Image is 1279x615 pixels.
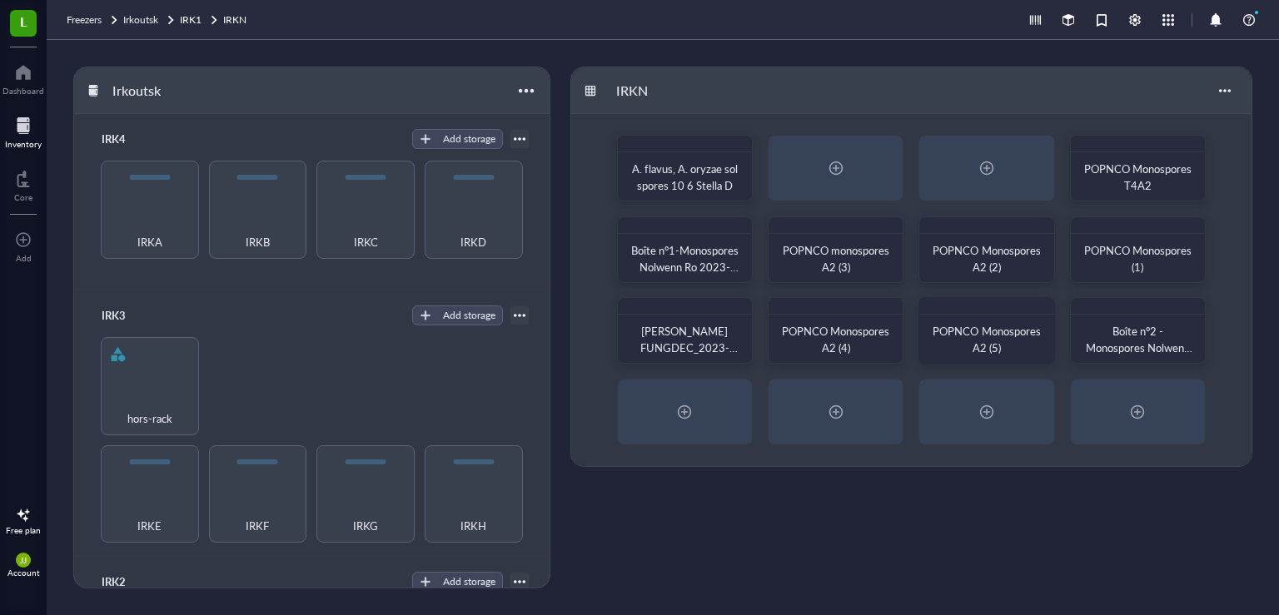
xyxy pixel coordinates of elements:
span: L [20,11,27,32]
span: IRKG [353,517,378,535]
div: Add storage [443,308,495,323]
a: Inventory [5,112,42,149]
span: POPNCO monospores A2 (3) [783,242,892,275]
span: IRKE [137,517,162,535]
div: Free plan [6,525,41,535]
div: IRK4 [94,127,194,151]
div: IRK2 [94,570,194,593]
button: Add storage [412,305,503,325]
a: Irkoutsk [123,12,177,28]
span: hors-rack [127,409,172,428]
a: Freezers [67,12,120,28]
button: Add storage [412,572,503,592]
a: IRK1IRKN [180,12,250,28]
span: Boîte n°2 - Monospores Nolwenn Ro 2023-Projet Iota [1086,323,1192,372]
span: IRKH [460,517,486,535]
span: POPNCO Monospores (1) [1084,242,1194,275]
span: IRKF [246,517,269,535]
button: Add storage [412,129,503,149]
span: Boîte n°1-Monospores Nolwenn Ro 2023-Projet Iota [631,242,741,291]
span: JJ [20,555,27,565]
a: Dashboard [2,59,44,96]
div: Inventory [5,139,42,149]
span: [PERSON_NAME] FUNGDEC_2023-2026 [640,323,738,372]
div: IRKN [609,77,709,105]
span: IRKB [246,233,270,251]
span: POPNCO Monospores A2 (4) [782,323,892,355]
span: IRKC [354,233,378,251]
div: Add storage [443,131,495,146]
div: Account [7,568,40,578]
span: IRKA [137,233,162,251]
span: POPNCO Monospores A2 (5) [933,323,1043,355]
div: Add [16,253,32,263]
span: POPNCO Monospores T4A2 [1084,161,1194,193]
div: Irkoutsk [105,77,205,105]
span: POPNCO Monospores A2 (2) [933,242,1043,275]
span: A. flavus, A. oryzae sol spores 10 6 Stella D [632,161,740,193]
a: Core [14,166,32,202]
div: Core [14,192,32,202]
span: Irkoutsk [123,12,158,27]
div: Dashboard [2,86,44,96]
span: Freezers [67,12,102,27]
div: IRK3 [94,304,194,327]
span: IRKD [460,233,486,251]
div: Add storage [443,574,495,589]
